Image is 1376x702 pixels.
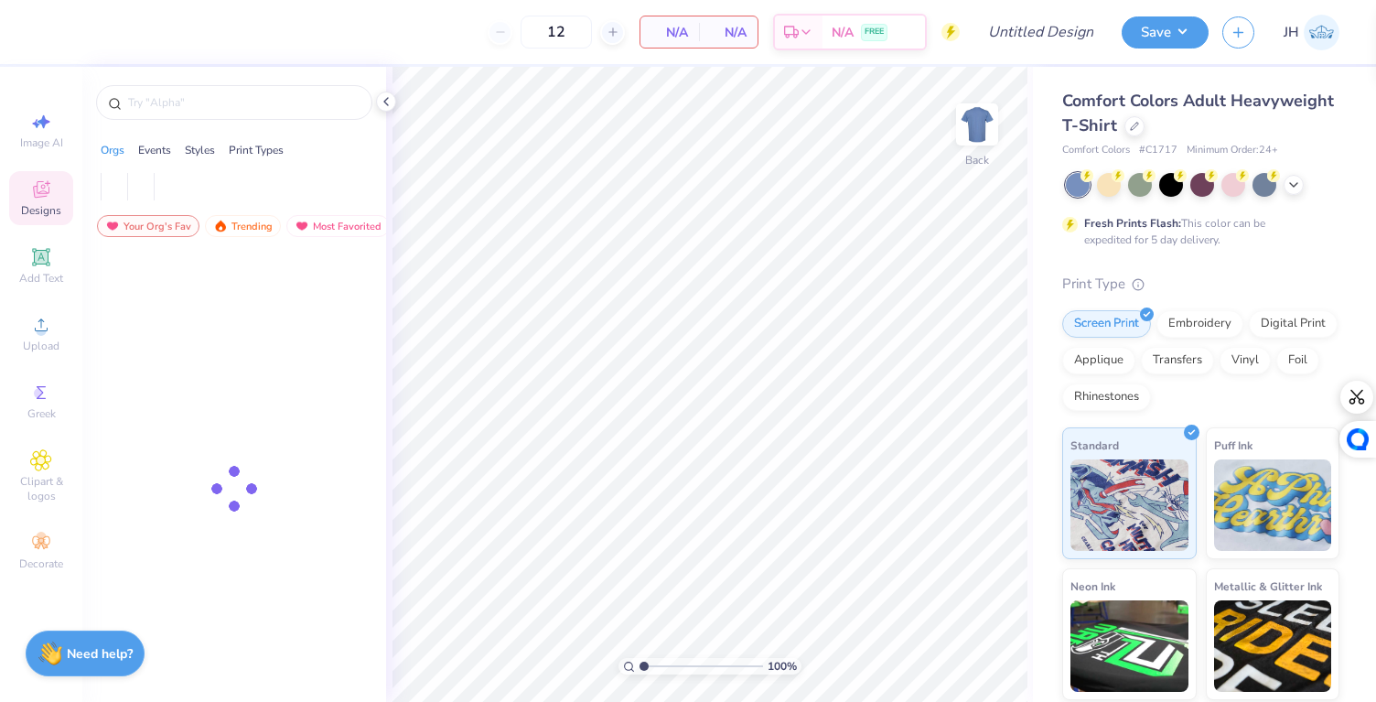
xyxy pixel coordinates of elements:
div: Transfers [1141,347,1214,374]
span: Designs [21,203,61,218]
div: Foil [1276,347,1319,374]
div: Rhinestones [1062,383,1151,411]
div: Digital Print [1249,310,1338,338]
a: JH [1284,15,1339,50]
span: Upload [23,339,59,353]
div: This color can be expedited for 5 day delivery. [1084,215,1309,248]
input: Untitled Design [973,14,1108,50]
img: Back [959,106,995,143]
span: Puff Ink [1214,436,1252,455]
div: Trending [205,215,281,237]
strong: Fresh Prints Flash: [1084,216,1181,231]
span: N/A [710,23,747,42]
div: Vinyl [1220,347,1271,374]
span: FREE [865,26,884,38]
span: Neon Ink [1070,577,1115,596]
img: most_fav.gif [295,220,309,232]
div: Print Types [229,142,284,158]
img: Metallic & Glitter Ink [1214,600,1332,692]
div: Orgs [101,142,124,158]
button: Save [1122,16,1209,49]
span: N/A [651,23,688,42]
img: Neon Ink [1070,600,1188,692]
span: JH [1284,22,1299,43]
div: Applique [1062,347,1135,374]
div: Embroidery [1156,310,1243,338]
img: most_fav.gif [105,220,120,232]
div: Your Org's Fav [97,215,199,237]
span: Metallic & Glitter Ink [1214,577,1322,596]
span: Comfort Colors [1062,143,1130,158]
div: Events [138,142,171,158]
span: Comfort Colors Adult Heavyweight T-Shirt [1062,90,1334,136]
img: Standard [1070,459,1188,551]
span: # C1717 [1139,143,1177,158]
span: Clipart & logos [9,474,73,503]
span: Minimum Order: 24 + [1187,143,1278,158]
span: Image AI [20,135,63,150]
span: 100 % [768,658,797,675]
div: Screen Print [1062,310,1151,338]
div: Most Favorited [286,215,390,237]
div: Print Type [1062,274,1339,295]
span: Decorate [19,556,63,571]
span: Greek [27,406,56,421]
span: Standard [1070,436,1119,455]
div: Styles [185,142,215,158]
img: trending.gif [213,220,228,232]
span: N/A [832,23,854,42]
strong: Need help? [67,645,133,663]
span: Add Text [19,271,63,286]
input: Try "Alpha" [126,93,360,112]
img: Puff Ink [1214,459,1332,551]
img: Jaren Hossfeld [1304,15,1339,50]
input: – – [521,16,592,49]
div: Back [965,152,989,168]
